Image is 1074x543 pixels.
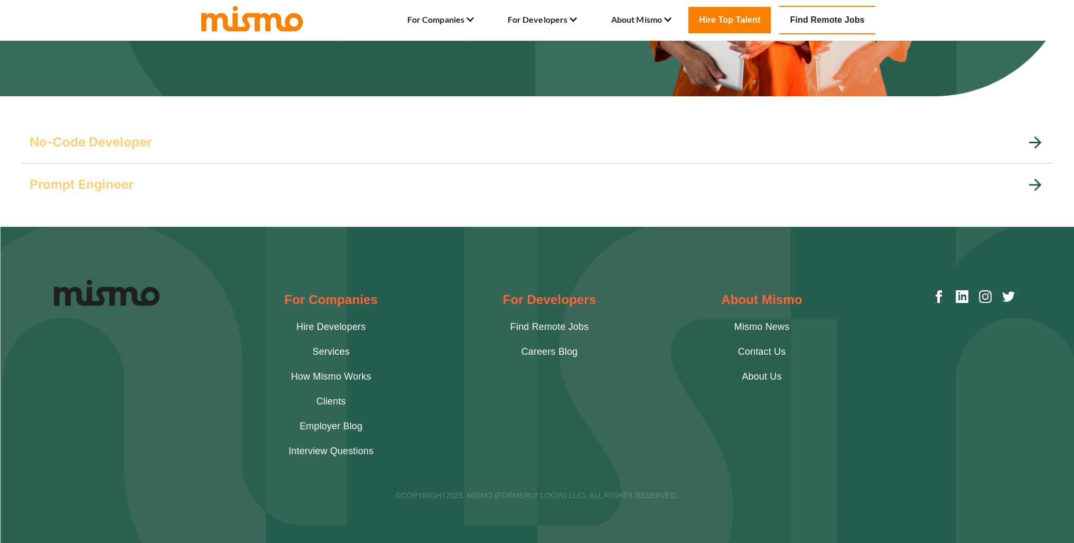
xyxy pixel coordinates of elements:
[503,290,596,309] h2: For Developers
[284,290,378,309] h2: For Companies
[288,444,373,458] a: Interview Questions
[734,320,790,334] a: Mismo News
[508,11,577,29] li: For Developers
[30,134,152,151] h5: No-Code Developer
[54,280,160,306] img: Logo
[407,11,474,29] li: For Companies
[21,121,1053,163] div: No-Code Developer
[291,370,371,384] a: How Mismo Works
[316,394,346,409] a: Clients
[742,370,781,384] a: About Us
[30,176,134,193] h5: Prompt Engineer
[688,7,771,33] a: Hire Top Talent
[199,4,305,32] img: logo
[510,320,589,334] a: Find Remote Jobs
[611,11,671,29] li: About Mismo
[300,419,362,434] a: Employer Blog
[21,163,1053,206] div: Prompt Engineer
[721,290,802,309] h2: About Mismo
[738,345,786,359] a: Contact Us
[296,320,366,334] a: Hire Developers
[313,345,350,359] a: Services
[54,490,1021,501] p: ©COPYRIGHT 2025 . MISMO (FORMERLY LOG(N) LLC). ALL RIGHTS RESERVED.
[779,6,875,34] a: Find Remote Jobs
[521,345,578,359] a: Careers Blog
